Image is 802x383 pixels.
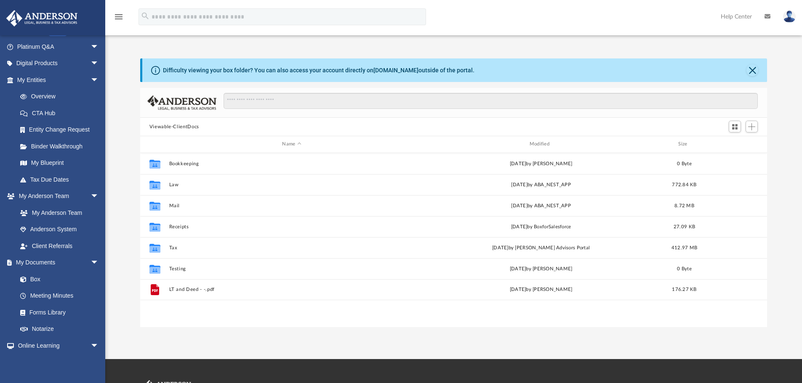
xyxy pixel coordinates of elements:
a: Courses [12,354,107,371]
div: [DATE] by [PERSON_NAME] [418,286,663,293]
span: arrow_drop_down [91,337,107,354]
span: 8.72 MB [674,203,694,208]
div: [DATE] by ABA_NEST_APP [418,181,663,188]
a: Notarize [12,321,107,338]
a: Client Referrals [12,238,107,254]
button: Receipts [169,224,414,230]
div: id [705,140,764,148]
button: Mail [169,203,414,209]
a: Platinum Q&Aarrow_drop_down [6,38,112,55]
button: Add [746,121,758,132]
a: Forms Library [12,304,103,321]
div: [DATE] by [PERSON_NAME] [418,265,663,272]
a: My Anderson Teamarrow_drop_down [6,188,107,205]
div: [DATE] by [PERSON_NAME] Advisors Portal [418,244,663,251]
span: arrow_drop_down [91,254,107,272]
img: User Pic [783,11,796,23]
input: Search files and folders [224,93,758,109]
a: My Anderson Team [12,204,103,221]
span: 772.84 KB [672,182,696,187]
button: Viewable-ClientDocs [149,123,199,131]
a: My Entitiesarrow_drop_down [6,71,112,88]
button: Bookkeeping [169,161,414,166]
div: Size [667,140,701,148]
a: Overview [12,88,112,105]
img: Anderson Advisors Platinum Portal [4,10,80,26]
span: arrow_drop_down [91,38,107,55]
div: grid [140,153,767,327]
a: Tax Due Dates [12,171,112,188]
a: Meeting Minutes [12,288,107,304]
span: 0 Byte [677,161,692,166]
i: search [141,11,150,21]
a: Anderson System [12,221,107,238]
a: Online Learningarrow_drop_down [6,337,107,354]
button: LT and Deed - -.pdf [169,287,414,292]
a: My Blueprint [12,155,107,172]
button: Tax [169,245,414,251]
a: CTA Hub [12,105,112,122]
a: Box [12,271,103,288]
span: arrow_drop_down [91,188,107,205]
span: 0 Byte [677,266,692,271]
a: Binder Walkthrough [12,138,112,155]
span: 176.27 KB [672,287,696,292]
div: [DATE] by ABA_NEST_APP [418,202,663,209]
span: arrow_drop_down [91,55,107,72]
div: [DATE] by [PERSON_NAME] [418,160,663,167]
div: Modified [418,140,664,148]
span: 412.97 MB [671,245,697,250]
button: Testing [169,266,414,272]
span: arrow_drop_down [91,71,107,89]
button: Switch to Grid View [729,121,741,132]
div: Difficulty viewing your box folder? You can also access your account directly on outside of the p... [163,66,474,75]
button: Law [169,182,414,188]
a: menu [114,16,124,22]
a: Entity Change Request [12,122,112,138]
div: Name [168,140,414,148]
div: id [144,140,165,148]
span: 27.09 KB [674,224,695,229]
a: Digital Productsarrow_drop_down [6,55,112,72]
i: menu [114,12,124,22]
a: [DOMAIN_NAME] [373,67,418,74]
div: [DATE] by BoxforSalesforce [418,223,663,230]
button: Close [746,64,758,76]
a: My Documentsarrow_drop_down [6,254,107,271]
